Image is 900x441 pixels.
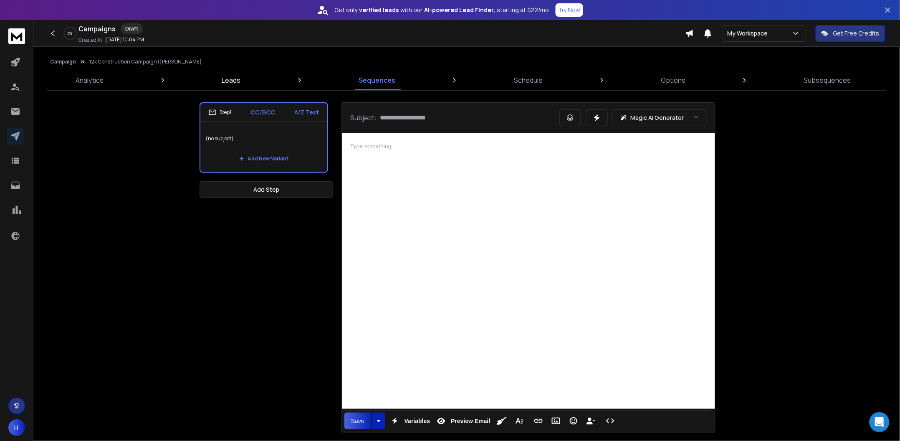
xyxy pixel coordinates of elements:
[602,413,618,429] button: Code View
[121,23,143,34] div: Draft
[200,102,328,173] li: Step1CC/BCCA/Z Test(no subject)Add New Variant
[566,413,581,429] button: Emoticons
[350,113,377,123] p: Subject:
[359,75,396,85] p: Sequences
[556,3,583,17] button: Try Now
[294,108,319,117] p: A/Z Test
[344,413,371,429] button: Save
[354,70,401,90] a: Sequences
[205,127,322,150] p: (no subject)
[449,418,492,425] span: Preview Email
[631,114,684,122] p: Magic AI Generator
[334,6,549,14] p: Get only with our starting at $22/mo
[71,70,109,90] a: Analytics
[728,29,771,38] p: My Workspace
[661,75,686,85] p: Options
[799,70,856,90] a: Subsequences
[8,419,25,436] button: H
[833,29,880,38] p: Get Free Credits
[217,70,245,90] a: Leads
[509,70,548,90] a: Schedule
[387,413,432,429] button: Variables
[359,6,399,14] strong: verified leads
[8,28,25,44] img: logo
[50,58,76,65] button: Campaign
[816,25,885,42] button: Get Free Credits
[548,413,564,429] button: Insert Image (Ctrl+P)
[531,413,546,429] button: Insert Link (Ctrl+K)
[433,413,492,429] button: Preview Email
[558,6,581,14] p: Try Now
[870,412,890,432] div: Open Intercom Messenger
[209,109,231,116] div: Step 1
[656,70,691,90] a: Options
[583,413,599,429] button: Insert Unsubscribe Link
[68,31,73,36] p: 0 %
[78,37,104,43] p: Created At:
[200,181,333,198] button: Add Step
[250,108,275,117] p: CC/BCC
[105,36,144,43] p: [DATE] 10:04 PM
[233,150,295,167] button: Add New Variant
[89,58,202,65] p: 12k Construction Campaign | [PERSON_NAME]
[511,413,527,429] button: More Text
[78,24,116,34] h1: Campaigns
[222,75,240,85] p: Leads
[494,413,510,429] button: Clean HTML
[76,75,104,85] p: Analytics
[424,6,495,14] strong: AI-powered Lead Finder,
[804,75,851,85] p: Subsequences
[403,418,432,425] span: Variables
[613,109,707,126] button: Magic AI Generator
[514,75,543,85] p: Schedule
